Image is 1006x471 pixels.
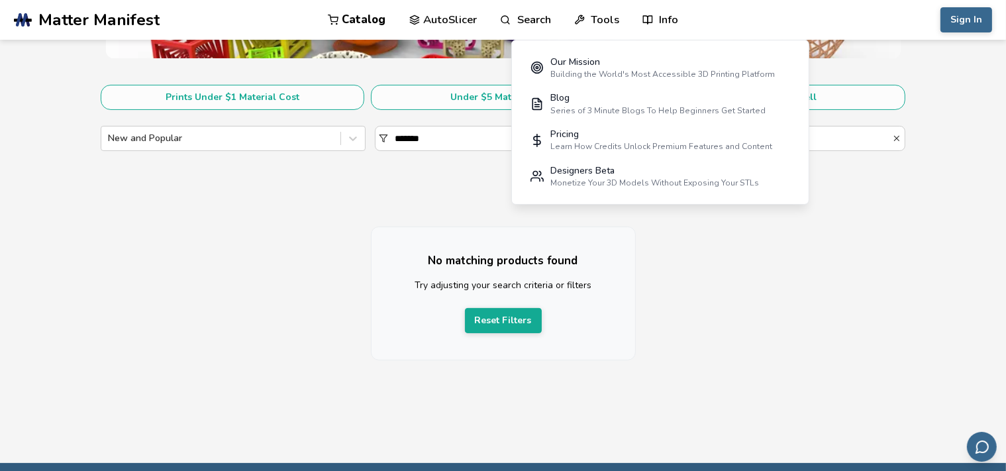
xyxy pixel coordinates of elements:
[521,122,799,158] a: PricingLearn How Credits Unlock Premium Features and Content
[551,166,760,176] div: Designers Beta
[38,11,160,29] span: Matter Manifest
[398,278,609,292] p: Try adjusting your search criteria or filters
[551,129,773,140] div: Pricing
[521,158,799,195] a: Designers BetaMonetize Your 3D Models Without Exposing Your STLs
[940,7,992,32] button: Sign In
[108,133,111,144] input: New and Popular
[371,85,634,110] button: Under $5 Material Cost
[551,142,773,151] div: Learn How Credits Unlock Premium Features and Content
[398,254,609,268] p: No matching products found
[551,57,776,68] div: Our Mission
[551,93,766,103] div: Blog
[521,50,799,86] a: Our MissionBuilding the World's Most Accessible 3D Printing Platform
[551,70,776,79] div: Building the World's Most Accessible 3D Printing Platform
[551,178,760,187] div: Monetize Your 3D Models Without Exposing Your STLs
[967,432,997,462] button: Send feedback via email
[551,106,766,115] div: Series of 3 Minute Blogs To Help Beginners Get Started
[465,308,542,333] button: Reset Filters
[521,86,799,123] a: BlogSeries of 3 Minute Blogs To Help Beginners Get Started
[101,85,364,110] button: Prints Under $1 Material Cost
